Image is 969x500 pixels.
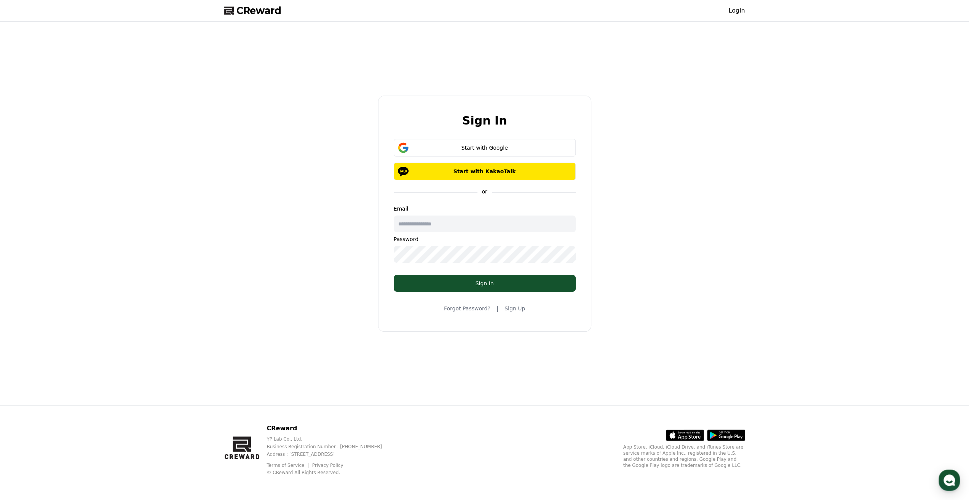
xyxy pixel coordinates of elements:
a: Privacy Policy [312,463,343,468]
a: Forgot Password? [444,305,490,312]
div: Start with Google [405,144,565,152]
button: Sign In [394,275,576,292]
a: Login [728,6,745,15]
span: Home [19,253,33,259]
p: YP Lab Co., Ltd. [267,436,394,442]
p: Business Registration Number : [PHONE_NUMBER] [267,444,394,450]
p: CReward [267,424,394,433]
p: © CReward All Rights Reserved. [267,470,394,476]
a: Sign Up [504,305,525,312]
p: App Store, iCloud, iCloud Drive, and iTunes Store are service marks of Apple Inc., registered in ... [623,444,745,468]
span: Messages [63,253,86,259]
p: Start with KakaoTalk [405,168,565,175]
div: Sign In [409,280,560,287]
a: Messages [50,241,98,260]
a: Terms of Service [267,463,310,468]
a: CReward [224,5,281,17]
p: Email [394,205,576,212]
h2: Sign In [462,114,507,127]
button: Start with KakaoTalk [394,163,576,180]
a: Home [2,241,50,260]
span: Settings [113,253,131,259]
button: Start with Google [394,139,576,157]
span: CReward [236,5,281,17]
a: Settings [98,241,146,260]
p: or [477,188,492,195]
span: | [496,304,498,313]
p: Password [394,235,576,243]
p: Address : [STREET_ADDRESS] [267,451,394,457]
